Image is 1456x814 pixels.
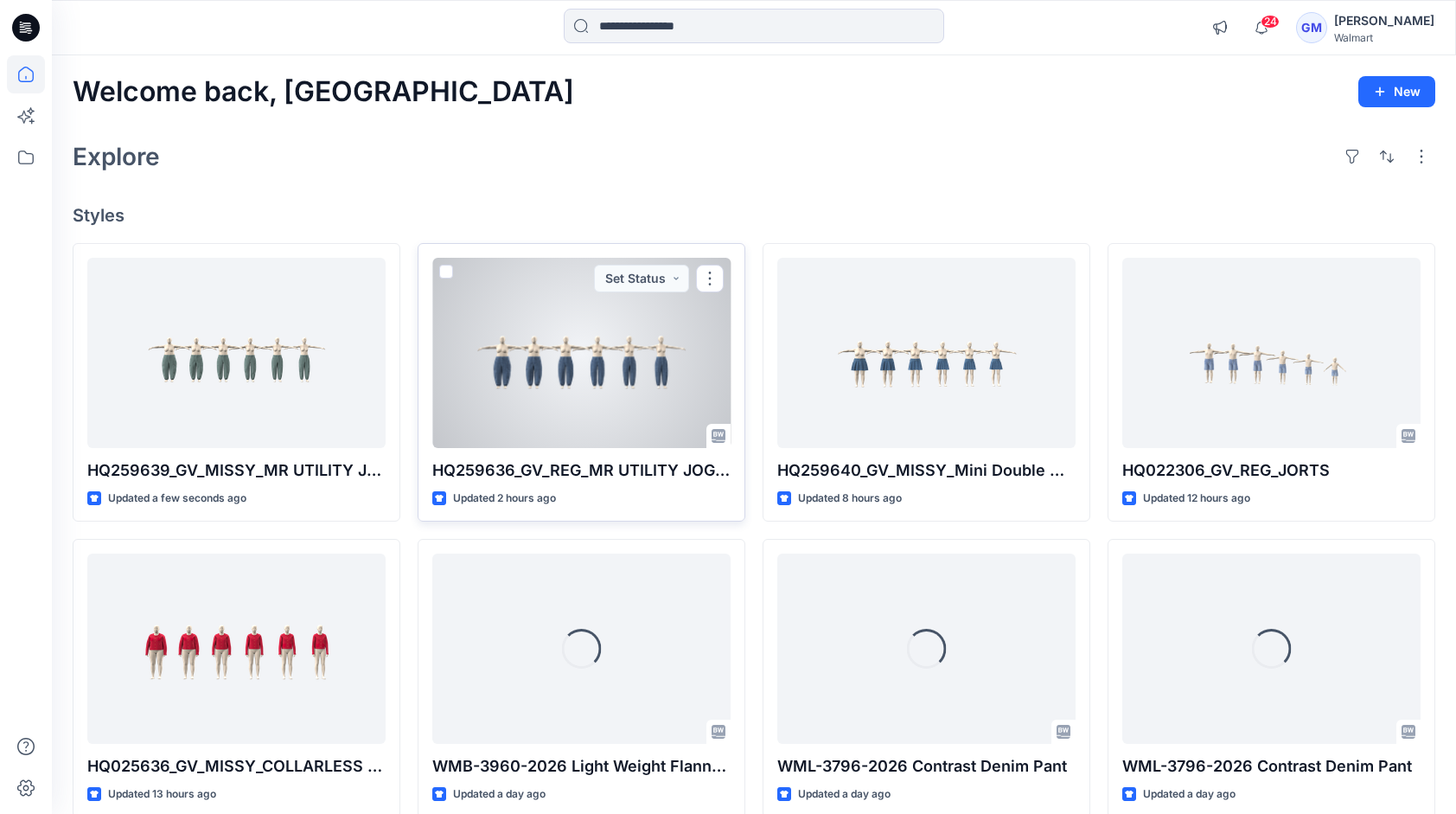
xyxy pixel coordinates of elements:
[73,205,1435,226] h4: Styles
[108,785,216,804] p: Updated 13 hours ago
[1122,754,1421,779] p: WML-3796-2026 Contrast Denim Pant
[87,458,386,483] p: HQ259639_GV_MISSY_MR UTILITY JOGGER
[1261,15,1280,29] span: 24
[777,754,1076,779] p: WML-3796-2026 Contrast Denim Pant
[73,143,160,170] h2: Explore
[432,458,731,483] p: HQ259636_GV_REG_MR UTILITY JOGGER
[87,258,386,448] a: HQ259639_GV_MISSY_MR UTILITY JOGGER
[777,258,1076,448] a: HQ259640_GV_MISSY_Mini Double WB Skirt
[1334,10,1434,31] div: [PERSON_NAME]
[777,458,1076,483] p: HQ259640_GV_MISSY_Mini Double WB Skirt
[73,76,574,108] h2: Welcome back, [GEOGRAPHIC_DATA]
[87,554,386,744] a: HQ025636_GV_MISSY_COLLARLESS DENIM JACKET
[1143,785,1236,804] p: Updated a day ago
[108,490,246,508] p: Updated a few seconds ago
[1296,12,1327,43] div: GM
[1143,490,1250,508] p: Updated 12 hours ago
[432,258,731,448] a: HQ259636_GV_REG_MR UTILITY JOGGER
[1334,31,1434,44] div: Walmart
[432,754,731,779] p: WMB-3960-2026 Light Weight Flannel LS Shirt
[798,490,902,508] p: Updated 8 hours ago
[1358,76,1435,107] button: New
[1122,258,1421,448] a: HQ022306_GV_REG_JORTS
[87,754,386,779] p: HQ025636_GV_MISSY_COLLARLESS DENIM JACKET
[453,490,556,508] p: Updated 2 hours ago
[453,785,546,804] p: Updated a day ago
[1122,458,1421,483] p: HQ022306_GV_REG_JORTS
[798,785,891,804] p: Updated a day ago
